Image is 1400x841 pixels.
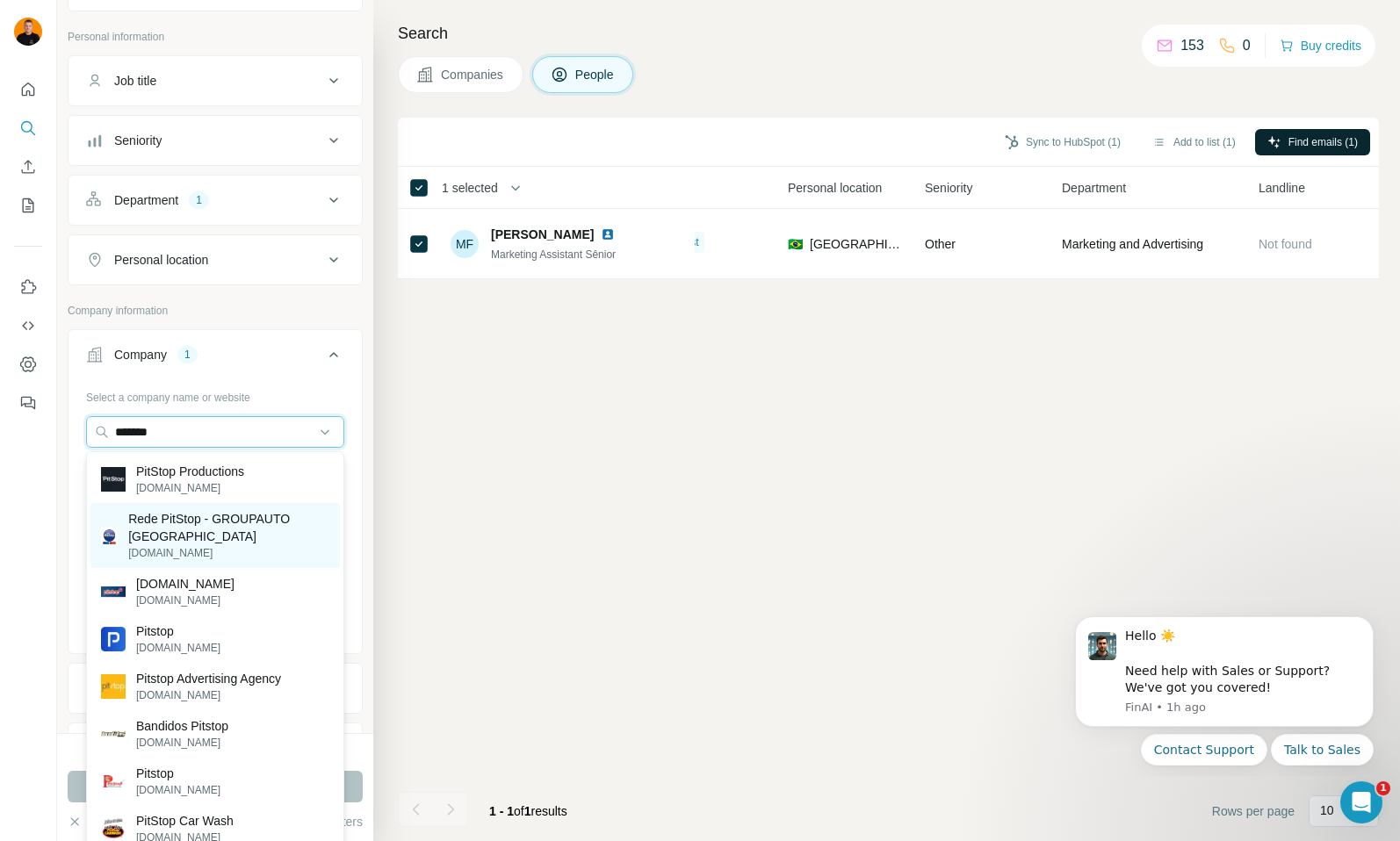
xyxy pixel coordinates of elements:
[101,579,126,604] img: pitstop.de
[489,804,567,818] span: results
[14,74,42,105] button: Quick start
[136,640,220,656] p: [DOMAIN_NAME]
[101,674,126,699] img: Pitstop Advertising Agency
[1259,179,1305,197] span: Landline
[1255,129,1370,155] button: Find emails (1)
[114,251,208,269] div: Personal location
[514,804,524,818] span: of
[1049,600,1400,776] iframe: Intercom notifications message
[601,227,615,241] img: LinkedIn logo
[1376,781,1390,795] span: 1
[1340,781,1382,823] iframe: Intercom live chat
[14,151,42,183] button: Enrich CSV
[101,467,126,492] img: PitStop Productions
[442,179,498,197] span: 1 selected
[575,66,616,83] span: People
[524,804,531,818] span: 1
[69,727,362,769] button: HQ location
[491,248,616,261] span: Marketing Assistant Sênior
[136,735,228,751] p: [DOMAIN_NAME]
[68,813,118,830] button: Clear
[925,237,956,251] span: Other
[788,179,882,197] span: Personal location
[114,346,167,363] div: Company
[69,239,362,281] button: Personal location
[14,190,42,221] button: My lists
[992,129,1133,155] button: Sync to HubSpot (1)
[136,575,235,593] p: [DOMAIN_NAME]
[114,191,178,209] div: Department
[1320,801,1334,819] p: 10
[136,480,244,496] p: [DOMAIN_NAME]
[136,463,244,480] p: PitStop Productions
[69,667,362,709] button: Industry
[136,593,235,608] p: [DOMAIN_NAME]
[1280,33,1361,58] button: Buy credits
[441,66,505,83] span: Companies
[136,782,220,798] p: [DOMAIN_NAME]
[489,804,514,818] span: 1 - 1
[1212,802,1295,820] span: Rows per page
[177,347,198,363] div: 1
[128,545,329,561] p: [DOMAIN_NAME]
[14,349,42,380] button: Dashboard
[1062,179,1126,197] span: Department
[788,235,803,253] span: 🇧🇷
[68,29,363,45] p: Personal information
[136,812,234,830] p: PitStop Car Wash
[69,334,362,383] button: Company1
[189,192,209,208] div: 1
[69,60,362,102] button: Job title
[398,21,1379,46] h4: Search
[14,112,42,144] button: Search
[101,769,126,794] img: Pitstop
[1180,35,1204,56] p: 153
[925,179,972,197] span: Seniority
[136,687,281,703] p: [DOMAIN_NAME]
[114,132,162,149] div: Seniority
[1288,134,1358,150] span: Find emails (1)
[136,765,220,782] p: Pitstop
[451,230,479,258] div: MF
[810,235,904,253] span: [GEOGRAPHIC_DATA]
[68,303,363,319] p: Company information
[101,627,126,651] img: Pitstop
[101,730,126,738] img: Bandidos Pitstop
[1259,237,1312,251] span: Not found
[136,622,220,640] p: Pitstop
[101,816,126,841] img: PitStop Car Wash
[69,179,362,221] button: Department1
[677,234,699,250] span: 1 list
[136,670,281,687] p: Pitstop Advertising Agency
[1062,235,1203,253] span: Marketing and Advertising
[491,226,594,243] span: [PERSON_NAME]
[14,387,42,419] button: Feedback
[101,527,118,543] img: Rede PitStop - GROUPAUTO BRAZIL
[136,717,228,735] p: Bandidos Pitstop
[1243,35,1251,56] p: 0
[86,383,344,406] div: Select a company name or website
[69,119,362,162] button: Seniority
[1140,129,1248,155] button: Add to list (1)
[14,271,42,303] button: Use Surfe on LinkedIn
[14,310,42,341] button: Use Surfe API
[114,72,156,90] div: Job title
[128,510,329,545] p: Rede PitStop - GROUPAUTO [GEOGRAPHIC_DATA]
[14,18,42,46] img: Avatar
